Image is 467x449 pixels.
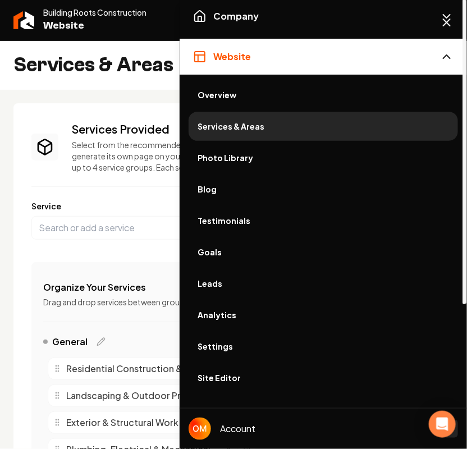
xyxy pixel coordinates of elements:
[189,418,211,440] button: Open user button
[198,341,449,352] span: Settings
[220,422,255,436] span: Account
[189,418,211,440] img: Omar Molai
[180,39,467,75] button: Website
[198,278,449,289] span: Leads
[180,75,467,397] div: Website
[198,121,449,132] span: Services & Areas
[198,215,449,226] span: Testimonials
[213,50,251,63] span: Website
[213,10,259,23] span: Company
[198,184,449,195] span: Blog
[198,89,449,100] span: Overview
[198,152,449,163] span: Photo Library
[198,309,449,320] span: Analytics
[198,372,449,383] span: Site Editor
[198,246,449,258] span: Goals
